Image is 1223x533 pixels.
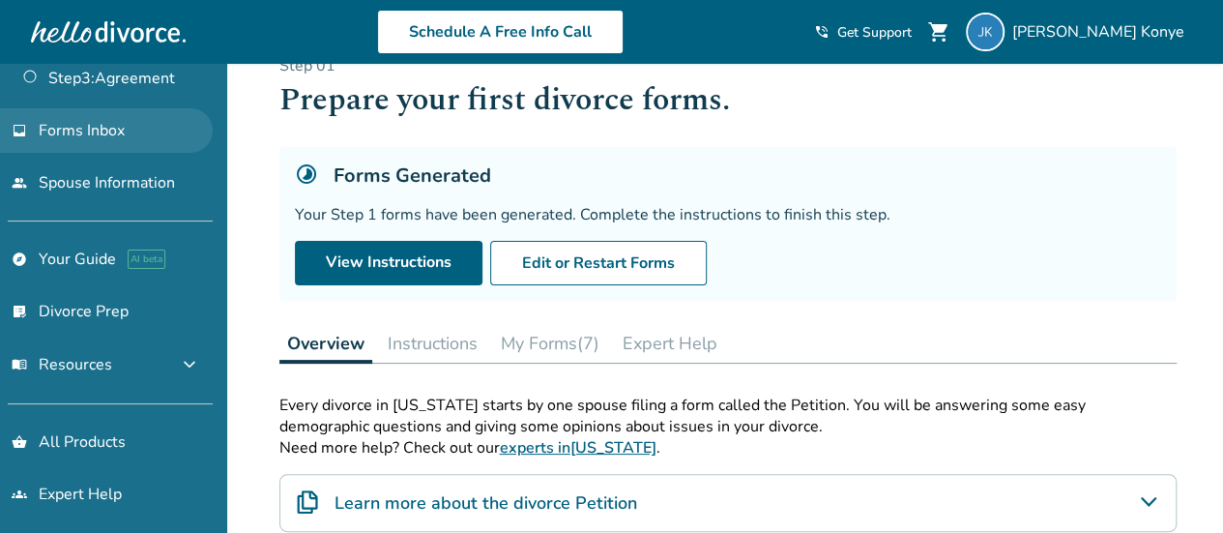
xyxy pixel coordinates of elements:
span: Resources [12,354,112,375]
img: Learn more about the divorce Petition [296,490,319,514]
a: View Instructions [295,241,482,285]
span: shopping_basket [12,434,27,450]
iframe: Chat Widget [1126,440,1223,533]
span: list_alt_check [12,304,27,319]
button: Overview [279,324,372,364]
a: phone_in_talkGet Support [814,23,912,42]
h5: Forms Generated [334,163,491,189]
h1: Prepare your first divorce forms. [279,76,1177,124]
p: Every divorce in [US_STATE] starts by one spouse filing a form called the Petition. You will be a... [279,395,1177,437]
a: Schedule A Free Info Call [377,10,624,54]
button: Expert Help [615,324,725,363]
span: Get Support [837,23,912,42]
span: shopping_cart [927,20,950,44]
span: [PERSON_NAME] Konye [1012,21,1192,43]
div: Your Step 1 forms have been generated. Complete the instructions to finish this step. [295,204,1161,225]
span: people [12,175,27,191]
span: AI beta [128,250,165,269]
p: Need more help? Check out our . [279,437,1177,459]
span: inbox [12,123,27,138]
button: Instructions [380,324,485,363]
a: experts in[US_STATE] [500,437,656,459]
span: groups [12,487,27,502]
span: expand_more [178,353,201,376]
button: My Forms(7) [493,324,607,363]
span: Forms Inbox [39,120,125,141]
h4: Learn more about the divorce Petition [335,490,637,516]
span: explore [12,252,27,267]
span: phone_in_talk [814,24,830,40]
img: Julie Konye [966,13,1005,51]
span: menu_book [12,357,27,372]
button: Edit or Restart Forms [490,241,707,285]
div: Learn more about the divorce Petition [279,474,1177,532]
